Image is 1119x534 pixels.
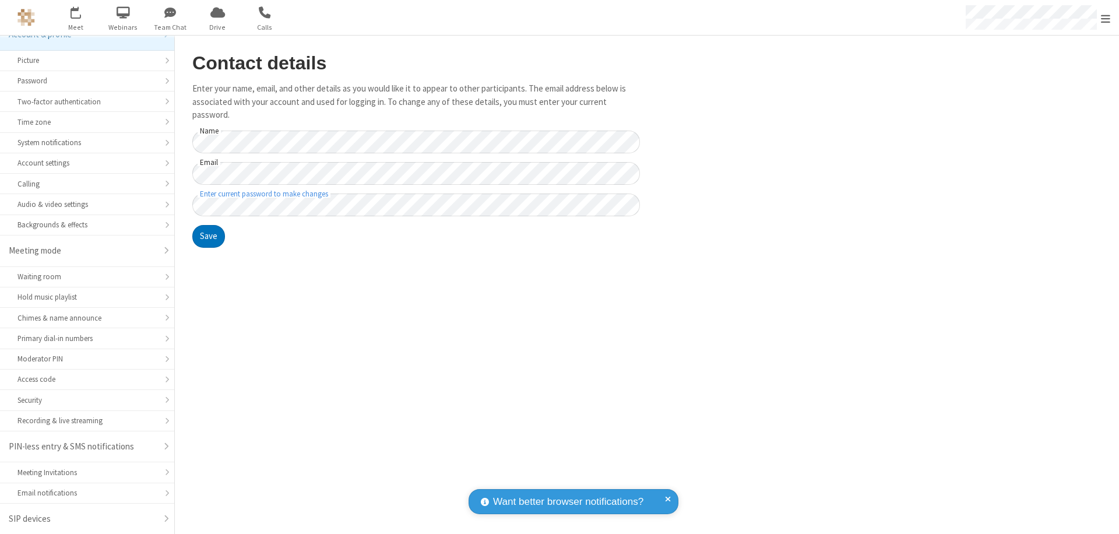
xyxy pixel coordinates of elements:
div: Backgrounds & effects [17,219,157,230]
div: Audio & video settings [17,199,157,210]
div: Primary dial-in numbers [17,333,157,344]
div: Moderator PIN [17,353,157,364]
span: Want better browser notifications? [493,494,643,510]
div: Security [17,395,157,406]
div: Access code [17,374,157,385]
img: QA Selenium DO NOT DELETE OR CHANGE [17,9,35,26]
div: Meeting Invitations [17,467,157,478]
span: Calls [243,22,287,33]
div: PIN-less entry & SMS notifications [9,440,157,454]
h2: Contact details [192,53,640,73]
div: 2 [79,6,86,15]
div: Password [17,75,157,86]
div: Calling [17,178,157,189]
p: Enter your name, email, and other details as you would like it to appear to other participants. T... [192,82,640,122]
div: Picture [17,55,157,66]
div: Waiting room [17,271,157,282]
div: SIP devices [9,512,157,526]
input: Name [192,131,640,153]
input: Enter current password to make changes [192,194,640,216]
button: Save [192,225,225,248]
div: Email notifications [17,487,157,498]
div: Account settings [17,157,157,168]
span: Team Chat [149,22,192,33]
input: Email [192,162,640,185]
div: Chimes & name announce [17,312,157,324]
div: Recording & live streaming [17,415,157,426]
span: Webinars [101,22,145,33]
div: Hold music playlist [17,291,157,303]
div: System notifications [17,137,157,148]
div: Two-factor authentication [17,96,157,107]
div: Time zone [17,117,157,128]
span: Drive [196,22,240,33]
div: Meeting mode [9,244,157,258]
span: Meet [54,22,98,33]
